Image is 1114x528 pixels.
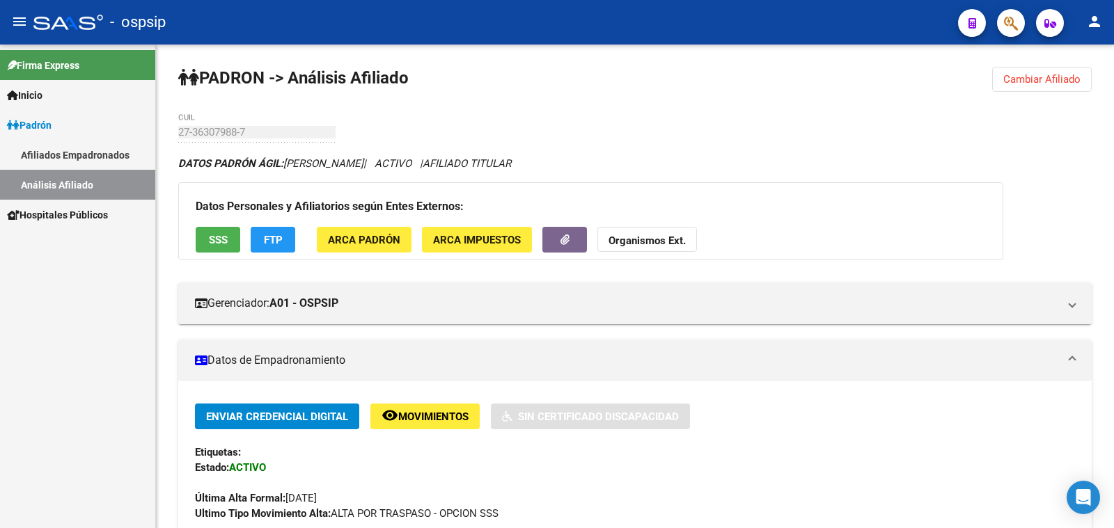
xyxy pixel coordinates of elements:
span: FTP [264,234,283,246]
strong: Ultimo Tipo Movimiento Alta: [195,507,331,520]
span: Hospitales Públicos [7,207,108,223]
strong: Etiquetas: [195,446,241,458]
strong: ACTIVO [229,461,266,474]
strong: Estado: [195,461,229,474]
strong: A01 - OSPSIP [269,296,338,311]
div: Open Intercom Messenger [1067,481,1100,514]
i: | ACTIVO | [178,157,511,170]
strong: DATOS PADRÓN ÁGIL: [178,157,283,170]
span: [DATE] [195,492,317,504]
h3: Datos Personales y Afiliatorios según Entes Externos: [196,197,986,216]
span: Padrón [7,118,52,133]
span: SSS [209,234,228,246]
span: Cambiar Afiliado [1003,73,1081,86]
button: Organismos Ext. [597,227,697,253]
span: Enviar Credencial Digital [206,410,348,423]
button: ARCA Padrón [317,227,411,253]
button: Enviar Credencial Digital [195,403,359,429]
strong: Última Alta Formal: [195,492,285,504]
mat-expansion-panel-header: Datos de Empadronamiento [178,339,1092,381]
button: SSS [196,227,240,253]
span: ARCA Padrón [328,234,400,246]
span: [PERSON_NAME] [178,157,363,170]
mat-panel-title: Datos de Empadronamiento [195,353,1058,368]
span: Sin Certificado Discapacidad [518,410,679,423]
button: ARCA Impuestos [422,227,532,253]
strong: PADRON -> Análisis Afiliado [178,68,409,88]
mat-icon: menu [11,13,28,30]
mat-panel-title: Gerenciador: [195,296,1058,311]
span: ARCA Impuestos [433,234,521,246]
strong: Organismos Ext. [609,234,686,247]
mat-icon: person [1086,13,1103,30]
button: FTP [251,227,295,253]
span: Inicio [7,88,42,103]
span: Firma Express [7,58,79,73]
mat-expansion-panel-header: Gerenciador:A01 - OSPSIP [178,282,1092,324]
mat-icon: remove_red_eye [382,407,398,424]
span: - ospsip [110,7,166,38]
button: Sin Certificado Discapacidad [491,403,690,429]
span: Movimientos [398,410,469,423]
span: ALTA POR TRASPASO - OPCION SSS [195,507,499,520]
span: AFILIADO TITULAR [423,157,511,170]
button: Cambiar Afiliado [992,67,1092,92]
button: Movimientos [370,403,480,429]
